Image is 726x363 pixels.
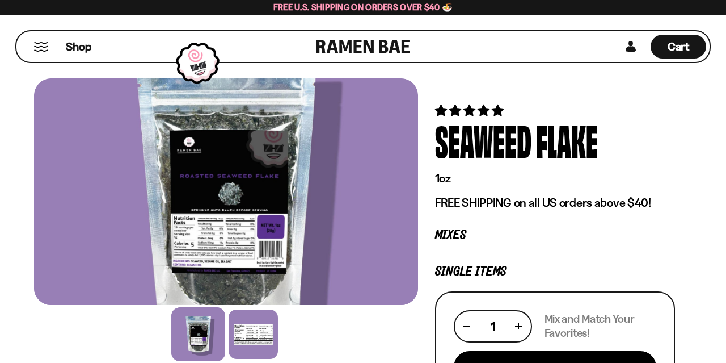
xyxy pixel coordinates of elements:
[66,35,91,59] a: Shop
[435,230,675,241] p: Mixes
[536,119,598,161] div: Flake
[435,171,675,186] p: 1oz
[435,103,506,118] span: 5.00 stars
[33,42,49,52] button: Mobile Menu Trigger
[491,319,495,333] span: 1
[435,195,675,210] p: FREE SHIPPING on all US orders above $40!
[668,40,690,53] span: Cart
[435,266,675,277] p: Single Items
[544,312,656,340] p: Mix and Match Your Favorites!
[273,2,453,12] span: Free U.S. Shipping on Orders over $40 🍜
[435,119,531,161] div: Seaweed
[66,39,91,55] span: Shop
[651,31,706,62] div: Cart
